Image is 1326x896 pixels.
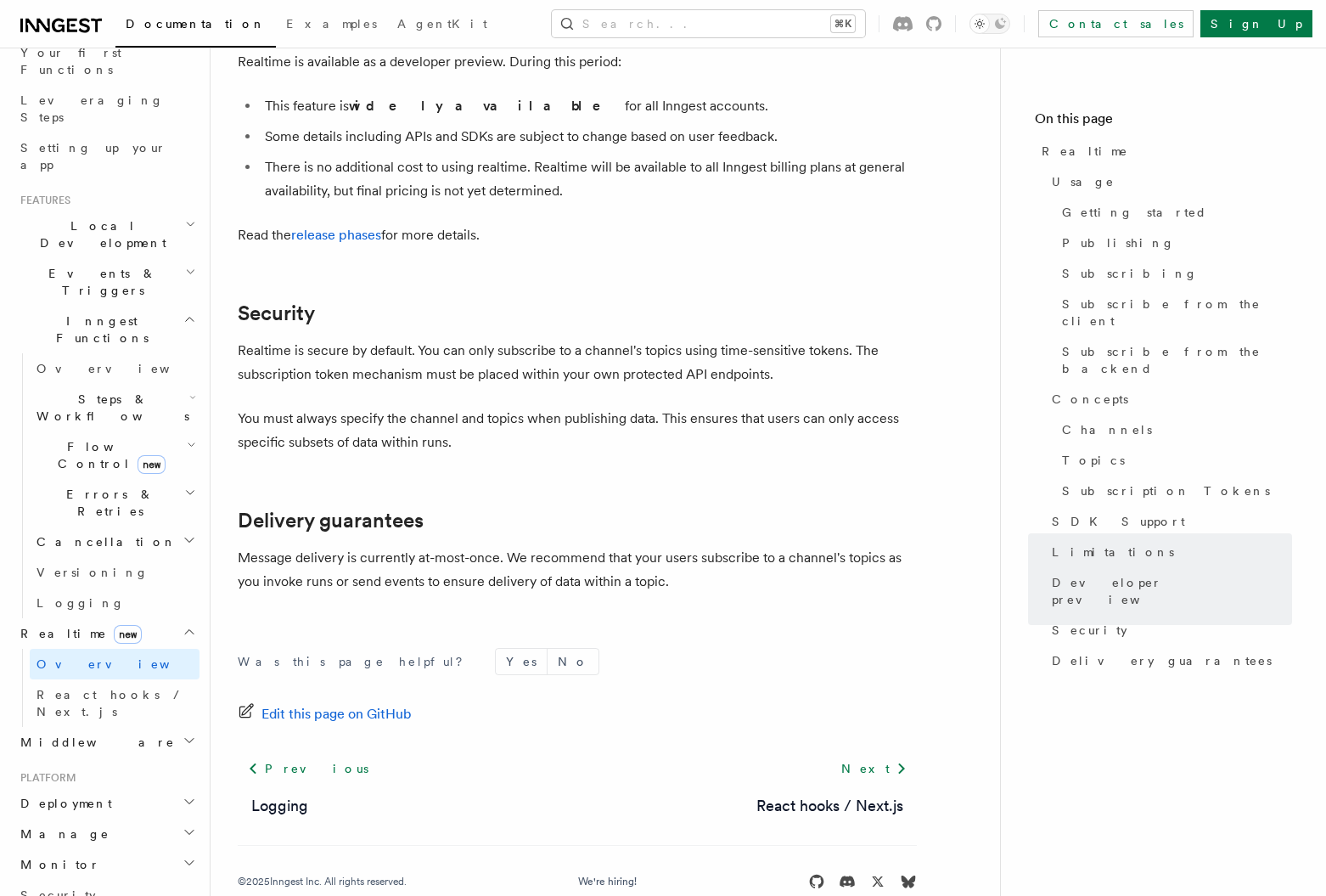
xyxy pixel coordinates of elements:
button: No [548,649,598,674]
span: Monitor [14,856,100,873]
a: SDK Support [1045,506,1292,537]
span: Realtime [1042,143,1128,160]
span: Steps & Workflows [30,391,189,425]
span: Versioning [37,566,149,579]
h4: On this page [1035,109,1292,136]
kbd: ⌘K [831,15,855,32]
span: Limitations [1052,544,1174,561]
a: Concepts [1045,384,1292,414]
span: AgentKit [397,17,487,31]
p: You must always specify the channel and topics when publishing data. This ensures that users can ... [238,407,917,454]
button: Yes [496,649,547,674]
div: Inngest Functions [14,353,199,618]
span: Inngest Functions [14,313,183,347]
button: Middleware [14,727,199,758]
a: Limitations [1045,537,1292,567]
a: Versioning [30,557,199,588]
span: new [114,625,142,644]
a: Security [238,301,315,325]
button: Deployment [14,788,199,819]
p: Realtime is secure by default. You can only subscribe to a channel's topics using time-sensitive ... [238,339,917,386]
a: Sign Up [1200,10,1312,37]
a: Subscribing [1055,258,1292,289]
button: Realtimenew [14,618,199,649]
a: Subscribe from the client [1055,289,1292,336]
span: Events & Triggers [14,265,185,299]
a: We're hiring! [578,875,637,888]
li: This feature is for all Inngest accounts. [260,94,917,118]
span: Security [1052,622,1127,639]
button: Toggle dark mode [969,14,1010,34]
a: React hooks / Next.js [30,679,199,727]
span: Setting up your app [20,141,166,172]
a: Your first Functions [14,37,199,85]
a: Logging [251,794,308,818]
span: Cancellation [30,533,177,550]
span: Realtime [14,625,142,642]
a: release phases [291,227,381,243]
span: Subscribing [1062,265,1198,282]
span: Local Development [14,217,185,251]
button: Events & Triggers [14,258,199,306]
a: Overview [30,353,199,384]
li: There is no additional cost to using realtime. Realtime will be available to all Inngest billing ... [260,155,917,203]
a: Getting started [1055,197,1292,228]
p: Realtime is available as a developer preview. During this period: [238,50,917,74]
span: Flow Control [30,438,187,472]
a: Contact sales [1038,10,1194,37]
span: Concepts [1052,391,1128,408]
a: Channels [1055,414,1292,445]
li: Some details including APIs and SDKs are subject to change based on user feedback. [260,125,917,149]
div: Realtimenew [14,649,199,727]
span: Middleware [14,734,175,751]
a: Subscribe from the backend [1055,336,1292,384]
a: Developer preview [1045,567,1292,615]
span: Usage [1052,173,1115,190]
span: new [138,455,166,474]
a: Topics [1055,445,1292,476]
p: Read the for more details. [238,223,917,247]
a: AgentKit [387,5,497,46]
a: Subscription Tokens [1055,476,1292,506]
span: Platform [14,771,76,785]
button: Cancellation [30,527,199,557]
a: Examples [276,5,387,46]
a: Delivery guarantees [1045,645,1292,676]
a: Setting up your app [14,132,199,180]
span: Developer preview [1052,574,1292,608]
button: Inngest Functions [14,306,199,353]
a: Usage [1045,166,1292,197]
a: Edit this page on GitHub [238,702,412,726]
a: Overview [30,649,199,679]
a: Leveraging Steps [14,85,199,132]
button: Local Development [14,211,199,258]
span: Channels [1062,421,1152,438]
strong: widely available [349,98,625,114]
a: React hooks / Next.js [756,794,903,818]
a: Realtime [1035,136,1292,166]
span: Overview [37,362,211,375]
a: Logging [30,588,199,618]
a: Delivery guarantees [238,509,424,533]
span: Subscription Tokens [1062,482,1270,499]
a: Next [831,753,917,784]
span: Publishing [1062,234,1175,251]
span: Errors & Retries [30,486,184,520]
span: Manage [14,826,110,842]
a: Documentation [115,5,276,48]
span: SDK Support [1052,513,1185,530]
span: Overview [37,657,211,671]
button: Flow Controlnew [30,431,199,479]
span: React hooks / Next.js [37,688,187,718]
span: Subscribe from the backend [1062,343,1292,377]
span: Edit this page on GitHub [261,702,412,726]
span: Leveraging Steps [20,93,164,124]
button: Steps & Workflows [30,384,199,431]
span: Documentation [126,17,266,31]
button: Search...⌘K [552,10,865,37]
div: © 2025 Inngest Inc. All rights reserved. [238,875,407,888]
p: Was this page helpful? [238,653,475,670]
span: Delivery guarantees [1052,652,1272,669]
span: Examples [286,17,377,31]
button: Manage [14,819,199,849]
